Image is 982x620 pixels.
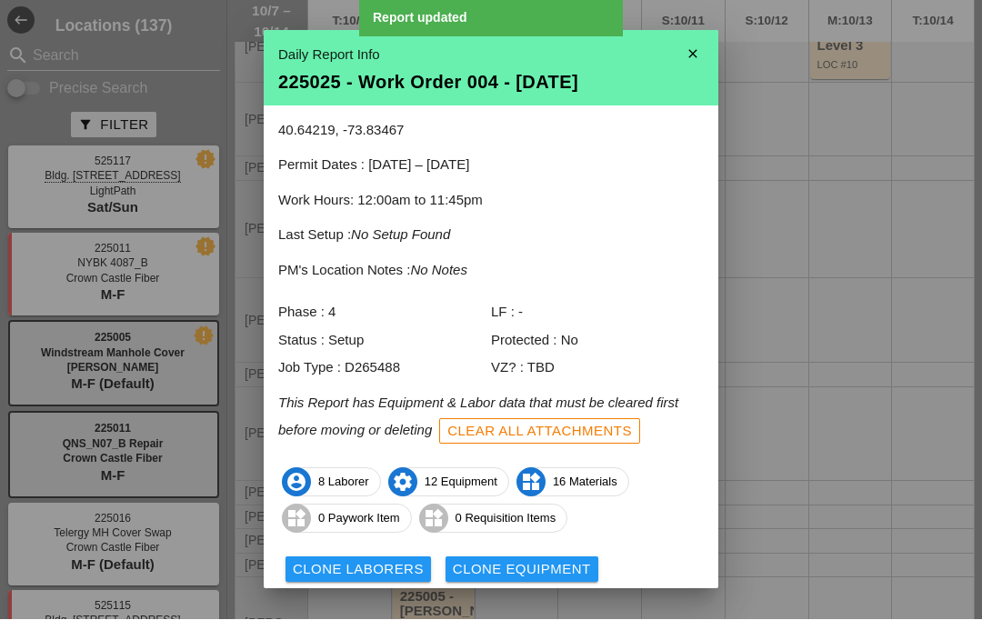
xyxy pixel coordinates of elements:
i: No Notes [410,263,467,278]
div: Status : Setup [278,331,491,352]
div: Phase : 4 [278,303,491,324]
div: 225025 - Work Order 004 - [DATE] [278,74,704,92]
i: No Setup Found [351,227,450,243]
div: Report updated [373,9,614,28]
p: Work Hours: 12:00am to 11:45pm [278,191,704,212]
i: settings [388,468,417,497]
i: This Report has Equipment & Labor data that must be cleared first before moving or deleting [278,395,678,438]
div: Clone Equipment [453,560,591,581]
span: 0 Paywork Item [283,505,411,534]
i: widgets [516,468,546,497]
div: Job Type : D265488 [278,358,491,379]
button: Clone Laborers [286,557,431,583]
span: 12 Equipment [389,468,508,497]
div: Daily Report Info [278,45,704,66]
div: Clone Laborers [293,560,424,581]
div: Protected : No [491,331,704,352]
i: widgets [282,505,311,534]
p: 40.64219, -73.83467 [278,121,704,142]
p: Permit Dates : [DATE] – [DATE] [278,155,704,176]
span: 16 Materials [517,468,628,497]
div: VZ? : TBD [491,358,704,379]
p: PM's Location Notes : [278,261,704,282]
span: 8 Laborer [283,468,380,497]
i: widgets [419,505,448,534]
p: Last Setup : [278,225,704,246]
button: Clear All Attachments [439,419,640,445]
div: LF : - [491,303,704,324]
i: close [675,36,711,73]
button: Clone Equipment [446,557,598,583]
i: account_circle [282,468,311,497]
div: Clear All Attachments [447,422,632,443]
span: 0 Requisition Items [420,505,567,534]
